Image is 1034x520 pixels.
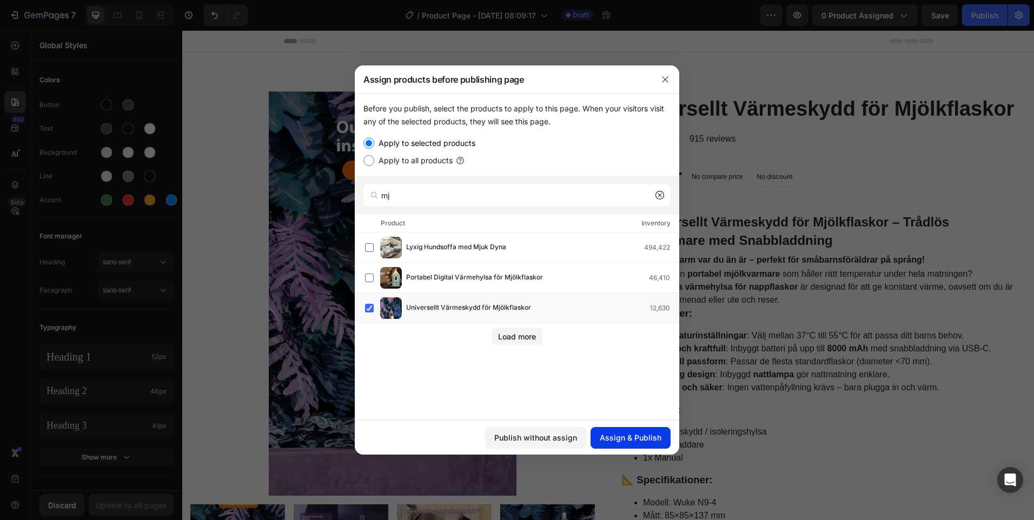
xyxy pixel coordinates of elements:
div: Assign & Publish [600,432,661,443]
h3: 📐 Specifikationer: [439,444,531,455]
span: Portabel Digital Värmehylsa för Mjölkflaskor [406,272,543,284]
span: Lyxig Hundsoffa med Mjuk Dyna [406,242,506,254]
label: Apply to all products [374,154,453,167]
img: product-img [380,297,402,319]
strong: Håll mjölken varm var du än är – perfekt för småbarnsföräldrar på språng! [439,225,743,234]
h2: Universellt Värmeskydd för Mjölkflaskor [439,65,844,92]
li: : Inbyggt batteri på upp till med snabbladdning via USB-C. [461,312,844,325]
div: Load more [498,331,536,342]
p: 915 reviews [507,102,553,115]
input: Search products [363,184,671,206]
li: Mått: 85×85×137 mm [461,479,844,492]
div: Inventory [641,218,671,229]
li: 1x USB-laddare [461,408,844,421]
div: 494,422 [644,242,679,253]
strong: Universell passform [461,326,543,336]
div: /> [355,94,679,420]
h3: 📦 I paketet: [439,374,499,385]
label: Apply to selected products [374,137,475,150]
li: : Passar de flesta standardflaskor (diameter <70 mm). [461,325,844,338]
img: product-img [380,267,402,289]
img: product-img [380,237,402,258]
div: 46,410 [649,272,679,283]
p: No compare price [509,143,561,150]
strong: Nattvänlig design [461,339,533,349]
strong: 6 temperaturinställningar [461,301,565,310]
li: 1x Värmeskydd / isoleringshylsa [461,395,844,408]
button: Assign & Publish [591,427,671,449]
div: Before you publish, select the products to apply to this page. When your visitors visit any of th... [363,102,671,128]
button: Load more [492,328,542,345]
li: : Inbyggd gör nattmatning enklare. [461,338,844,351]
span: Universellt Värmeskydd för Mjölkflaskor [406,302,531,314]
strong: universella värmehylsa för nappflaskor [455,252,615,261]
strong: Trådlös och kraftfull [461,314,543,323]
strong: 8000 mAh [645,314,686,323]
li: 1x Manual [461,421,844,434]
div: Product [381,218,405,229]
div: Open Intercom Messenger [997,467,1023,493]
div: 995 kr [439,134,501,161]
strong: nattlampa [571,339,612,349]
div: Assign products before publishing page [355,65,651,94]
div: Publish without assign [494,432,577,443]
strong: Vattentät och säker [461,352,540,362]
p: No discount [574,142,611,151]
button: Publish without assign [485,427,586,449]
p: Letar du efter en som håller rätt temperatur under hela matningen? Vår är designad för att ge kon... [439,239,831,274]
strong: portabel mjölkvarmare [505,239,598,248]
li: : Ingen vattenpåfyllning krävs – bara plugga in och värm. [461,351,844,364]
div: 12,630 [650,303,679,314]
li: : Välj mellan 37°C till 55°C för att passa ditt barns behov. [461,299,844,312]
h3: ✅ Funktioner: [439,277,510,289]
h2: 🍼 Universellt Värmeskydd för Mjölkflaskor – Trådlös Mjölkvarmare med Snabbladdning [439,184,767,217]
li: Modell: Wuke N9-4 [461,466,844,479]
